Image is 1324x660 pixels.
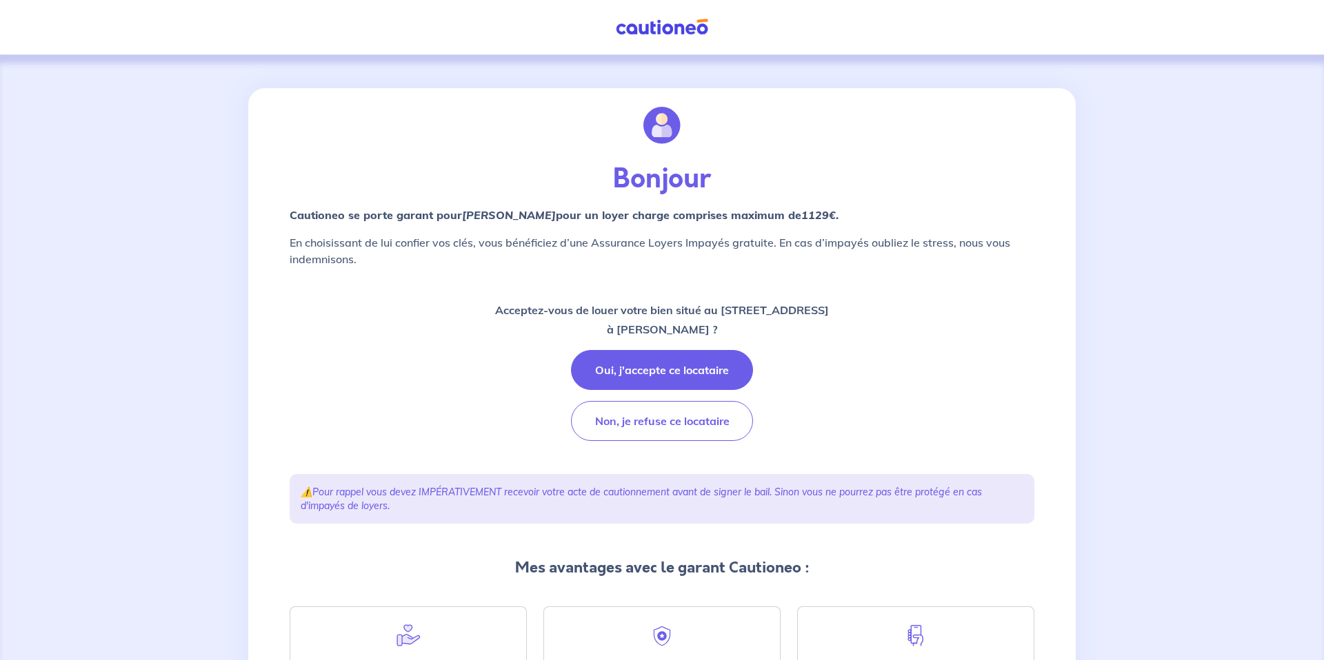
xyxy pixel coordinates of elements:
[643,107,681,144] img: illu_account.svg
[903,623,928,648] img: hand-phone-blue.svg
[301,486,982,512] em: Pour rappel vous devez IMPÉRATIVEMENT recevoir votre acte de cautionnement avant de signer le bai...
[290,163,1034,196] p: Bonjour
[301,485,1023,513] p: ⚠️
[495,300,829,339] p: Acceptez-vous de louer votre bien situé au [STREET_ADDRESS] à [PERSON_NAME] ?
[290,208,839,222] strong: Cautioneo se porte garant pour pour un loyer charge comprises maximum de .
[571,401,753,441] button: Non, je refuse ce locataire
[462,208,556,222] em: [PERSON_NAME]
[571,350,753,390] button: Oui, j'accepte ce locataire
[650,623,674,648] img: security.svg
[290,557,1034,579] p: Mes avantages avec le garant Cautioneo :
[396,623,421,648] img: help.svg
[610,19,714,36] img: Cautioneo
[290,234,1034,267] p: En choisissant de lui confier vos clés, vous bénéficiez d’une Assurance Loyers Impayés gratuite. ...
[801,208,836,222] em: 1129€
